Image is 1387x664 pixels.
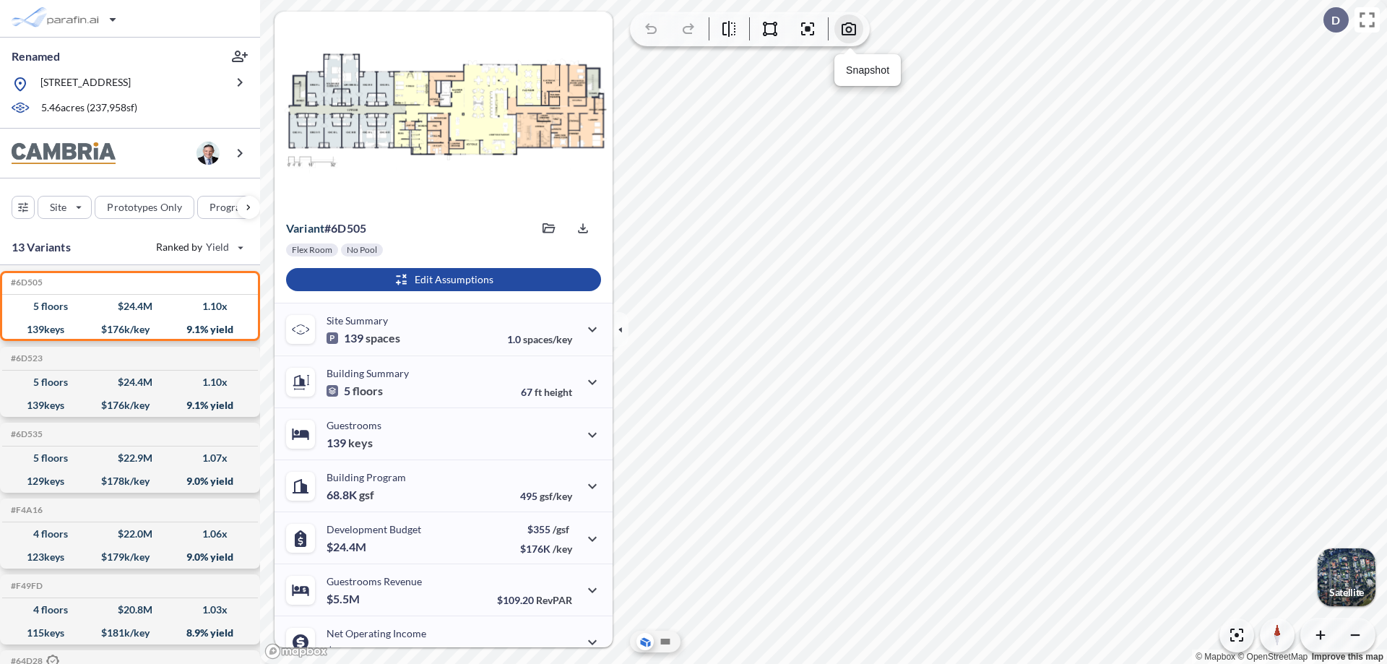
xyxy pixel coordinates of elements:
img: Switcher Image [1318,548,1375,606]
p: Guestrooms Revenue [327,575,422,587]
p: Flex Room [292,244,332,256]
p: D [1331,14,1340,27]
button: Prototypes Only [95,196,194,219]
span: keys [348,436,373,450]
button: Site [38,196,92,219]
p: $24.4M [327,540,368,554]
p: Snapshot [846,63,889,78]
h5: Click to copy the code [8,505,43,515]
span: height [544,386,572,398]
button: Aerial View [636,633,654,650]
p: Site [50,200,66,215]
p: Satellite [1329,587,1364,598]
span: Yield [206,240,230,254]
p: 139 [327,436,373,450]
p: Program [209,200,250,215]
p: $109.20 [497,594,572,606]
button: Edit Assumptions [286,268,601,291]
p: # 6d505 [286,221,366,236]
p: Site Summary [327,314,388,327]
span: floors [353,384,383,398]
p: 68.8K [327,488,374,502]
p: 495 [520,490,572,502]
span: margin [540,646,572,658]
p: 40.0% [511,646,572,658]
button: Ranked by Yield [144,236,253,259]
p: $176K [520,543,572,555]
a: OpenStreetMap [1237,652,1308,662]
span: Variant [286,221,324,235]
img: BrandImage [12,142,116,165]
span: gsf [359,488,374,502]
img: user logo [196,142,220,165]
button: Program [197,196,275,219]
p: No Pool [347,244,377,256]
p: 67 [521,386,572,398]
span: spaces [366,331,400,345]
span: ft [535,386,542,398]
p: $5.5M [327,592,362,606]
a: Mapbox homepage [264,643,328,660]
p: $2.2M [327,644,362,658]
p: Building Program [327,471,406,483]
span: gsf/key [540,490,572,502]
p: Prototypes Only [107,200,182,215]
p: 5 [327,384,383,398]
p: Renamed [12,48,60,64]
p: Edit Assumptions [415,272,493,287]
p: Guestrooms [327,419,381,431]
h5: Click to copy the code [8,353,43,363]
p: Net Operating Income [327,627,426,639]
p: Building Summary [327,367,409,379]
p: $355 [520,523,572,535]
span: RevPAR [536,594,572,606]
p: [STREET_ADDRESS] [40,75,131,93]
p: 139 [327,331,400,345]
a: Improve this map [1312,652,1383,662]
a: Mapbox [1196,652,1235,662]
h5: Click to copy the code [8,277,43,288]
p: Development Budget [327,523,421,535]
span: /key [553,543,572,555]
p: 1.0 [507,333,572,345]
button: Site Plan [657,633,674,650]
button: Switcher ImageSatellite [1318,548,1375,606]
p: 5.46 acres ( 237,958 sf) [41,100,137,116]
span: spaces/key [523,333,572,345]
p: 13 Variants [12,238,71,256]
h5: Click to copy the code [8,429,43,439]
span: /gsf [553,523,569,535]
h5: Click to copy the code [8,581,43,591]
